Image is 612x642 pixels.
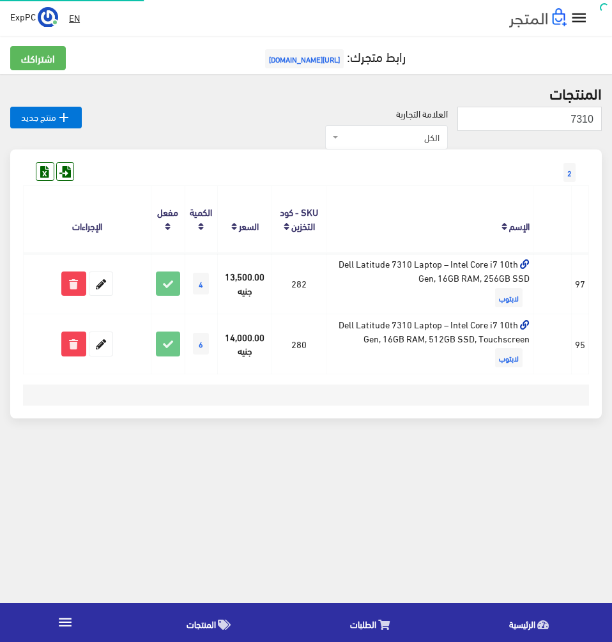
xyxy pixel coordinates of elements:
[157,203,178,220] a: مفعل
[453,606,612,639] a: الرئيسية
[570,9,588,27] i: 
[38,7,58,27] img: ...
[571,253,588,314] td: 97
[10,6,58,27] a: ... ExpPC
[218,314,272,374] td: 14,000.00 جنيه
[272,253,326,314] td: 282
[56,110,72,125] i: 
[10,8,36,24] span: ExpPC
[326,314,533,374] td: Dell Latitude 7310 Laptop – Intel Core i7 10th Gen, 16GB RAM, 512GB SSD, Touchscreen
[350,616,376,632] span: الطلبات
[218,253,272,314] td: 13,500.00 جنيه
[190,203,212,220] a: الكمية
[563,163,576,182] span: 2
[495,288,523,307] span: لابتوب
[509,616,535,632] span: الرئيسية
[272,314,326,374] td: 280
[69,10,80,26] u: EN
[325,125,448,149] span: الكل
[294,606,453,639] a: الطلبات
[193,333,209,355] span: 6
[495,348,523,367] span: لابتوب
[10,46,66,70] a: اشتراكك
[396,107,448,121] label: العلامة التجارية
[262,44,406,68] a: رابط متجرك:[URL][DOMAIN_NAME]
[130,606,293,639] a: المنتجات
[571,314,588,374] td: 95
[187,616,216,632] span: المنتجات
[10,84,602,101] h2: المنتجات
[509,8,567,27] img: .
[64,6,85,29] a: EN
[24,186,151,253] th: الإجراءات
[10,107,82,128] a: منتج جديد
[265,49,344,68] span: [URL][DOMAIN_NAME]
[280,203,318,234] a: SKU - كود التخزين
[193,273,209,294] span: 4
[326,253,533,314] td: Dell Latitude 7310 Laptop – Intel Core i7 10th Gen, 16GB RAM, 256GB SSD
[341,131,440,144] span: الكل
[509,217,530,234] a: الإسم
[239,217,259,234] a: السعر
[457,107,602,131] input: بحث...
[57,614,73,631] i: 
